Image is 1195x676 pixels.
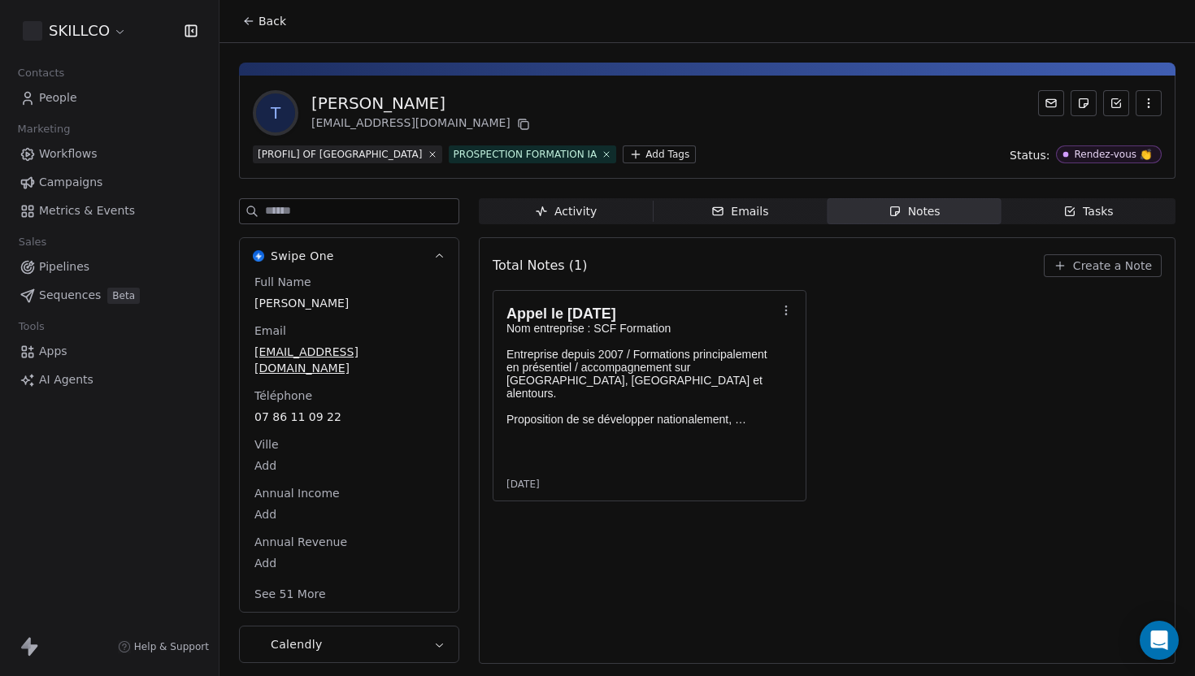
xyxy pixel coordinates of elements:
[11,230,54,254] span: Sales
[506,413,776,426] p: Proposition de se développer nationalement, collaboration sur formation digitale sur mesure.
[39,371,93,388] span: AI Agents
[251,485,343,501] span: Annual Income
[506,322,776,335] p: Nom entreprise : SCF Formation
[39,145,98,162] span: Workflows
[134,640,209,653] span: Help & Support
[107,288,140,304] span: Beta
[240,274,458,612] div: Swipe OneSwipe One
[11,61,72,85] span: Contacts
[13,84,206,111] a: People
[20,17,130,45] button: SKILLCO
[251,274,315,290] span: Full Name
[253,639,264,650] img: Calendly
[535,203,597,220] div: Activity
[454,147,597,162] div: PROSPECTION FORMATION IA
[240,238,458,274] button: Swipe OneSwipe One
[506,305,776,322] h1: Appel le [DATE]
[311,115,533,134] div: [EMAIL_ADDRESS][DOMAIN_NAME]
[11,117,77,141] span: Marketing
[39,258,89,275] span: Pipelines
[623,145,696,163] button: Add Tags
[251,323,289,339] span: Email
[118,640,209,653] a: Help & Support
[240,626,458,662] button: CalendlyCalendly
[493,256,587,275] span: Total Notes (1)
[232,6,296,36] button: Back
[254,409,444,425] span: 07 86 11 09 22
[13,197,206,224] a: Metrics & Events
[13,169,206,196] a: Campaigns
[258,147,423,162] div: [PROFIL] OF [GEOGRAPHIC_DATA]
[11,314,51,339] span: Tools
[259,13,286,29] span: Back
[13,141,206,167] a: Workflows
[39,287,101,304] span: Sequences
[251,436,282,453] span: Ville
[1074,149,1152,160] div: Rendez-vous 👏
[39,202,135,219] span: Metrics & Events
[251,534,350,550] span: Annual Revenue
[39,343,67,360] span: Apps
[256,93,295,132] span: T
[506,478,540,491] span: [DATE]
[253,250,264,262] img: Swipe One
[49,20,110,41] span: SKILLCO
[13,282,206,309] a: SequencesBeta
[254,555,444,571] span: Add
[1073,258,1152,274] span: Create a Note
[1044,254,1162,277] button: Create a Note
[13,366,206,393] a: AI Agents
[254,295,444,311] span: [PERSON_NAME]
[39,174,102,191] span: Campaigns
[711,203,768,220] div: Emails
[254,457,444,474] span: Add
[245,579,336,609] button: See 51 More
[271,248,334,264] span: Swipe One
[506,348,776,400] p: Entreprise depuis 2007 / Formations principalement en présentiel / accompagnement sur [GEOGRAPHIC...
[1140,621,1179,660] div: Open Intercom Messenger
[39,89,77,106] span: People
[271,636,323,652] span: Calendly
[13,338,206,365] a: Apps
[254,344,444,376] span: [EMAIL_ADDRESS][DOMAIN_NAME]
[254,506,444,522] span: Add
[1063,203,1114,220] div: Tasks
[1010,147,1049,163] span: Status:
[251,388,315,404] span: Téléphone
[311,92,533,115] div: [PERSON_NAME]
[13,253,206,280] a: Pipelines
